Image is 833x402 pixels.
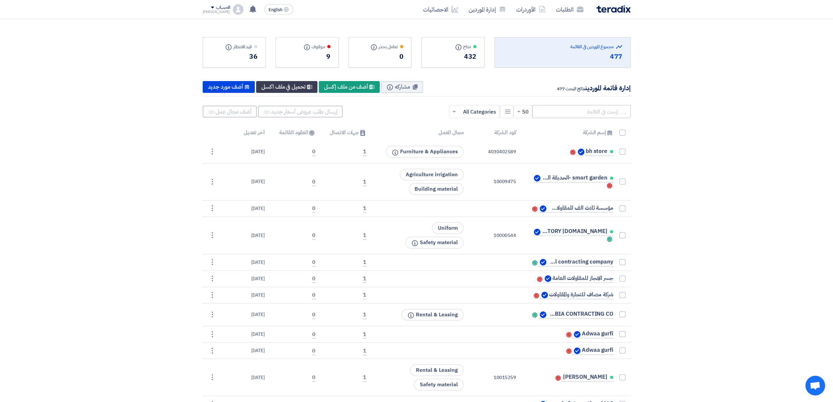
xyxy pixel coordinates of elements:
[207,329,217,340] div: ⋮
[217,270,270,287] td: [DATE]
[357,43,404,50] div: تعامل بحذر
[217,287,270,303] td: [DATE]
[256,81,317,93] div: تحميل في ملف اكسل
[203,10,231,14] div: [PERSON_NAME]
[540,205,546,212] img: Verified Account
[469,163,521,200] td: 10009475
[414,379,464,391] span: Safety material
[207,146,217,157] div: ⋮
[363,275,366,283] span: 1
[597,5,631,13] img: Teradix logo
[430,43,477,50] div: متاح
[217,303,270,326] td: [DATE]
[540,259,546,265] img: Verified Account
[401,309,464,321] span: Rental & Leasing
[363,311,366,319] span: 1
[542,229,607,234] span: SAUDI LEATHER INDUSTRIES FACTORY [DOMAIN_NAME]
[363,347,366,355] span: 1
[217,254,270,270] td: [DATE]
[563,374,607,380] span: [PERSON_NAME]
[552,276,613,281] span: جسر الإنجاز للمقاولات العامة
[217,343,270,359] td: [DATE]
[410,364,464,376] span: Rental & Leasing
[217,140,270,163] td: [DATE]
[207,177,217,187] div: ⋮
[217,217,270,254] td: [DATE]
[217,200,270,217] td: [DATE]
[357,52,404,61] div: 0
[549,292,613,297] span: شركة مصاف للتجارة والمقاولات
[312,204,315,213] span: 0
[469,140,521,163] td: 4030402589
[538,204,613,213] a: مؤسسة ثلاث الف للمقاولات العامة Verified Account
[511,2,551,17] a: الأوردرات
[586,149,607,154] span: bh store
[363,330,366,339] span: 1
[312,275,315,283] span: 0
[503,43,622,50] div: مجموع الموردين في القائمة
[207,309,217,320] div: ⋮
[284,43,331,50] div: موقوف
[207,290,217,300] div: ⋮
[541,292,548,298] img: Verified Account
[409,183,464,195] span: Building material
[469,125,521,140] th: كود الشركة
[264,109,270,115] span: (0)
[469,217,521,254] td: 10000544
[363,178,366,186] span: 1
[573,347,613,355] a: Adwaa gurfi Verified Account
[217,163,270,200] td: [DATE]
[363,148,366,156] span: 1
[233,4,243,15] img: profile_test.png
[312,148,315,156] span: 0
[582,348,613,353] span: Adwaa gurfi
[562,373,613,382] a: [PERSON_NAME]
[805,376,825,395] div: Open chat
[534,228,613,236] a: SAUDI LEATHER INDUSTRIES FACTORY [DOMAIN_NAME] Verified Account
[469,359,521,396] td: 10015259
[405,237,464,249] span: Safety material
[269,8,282,12] span: English
[363,258,366,266] span: 1
[312,231,315,240] span: 0
[395,83,410,91] span: مشاركه
[270,125,321,140] th: العقود القائمة
[217,359,270,396] td: [DATE]
[312,178,315,186] span: 0
[319,81,380,93] div: أضف من ملف إكسل
[209,109,215,115] span: (0)
[217,125,270,140] th: أخر تعديل
[312,311,315,319] span: 0
[207,346,217,356] div: ⋮
[207,372,217,383] div: ⋮
[284,52,331,61] div: 9
[577,148,613,156] a: bh store Verified Account
[211,52,258,61] div: 36
[386,146,464,158] span: Furniture & Appliances
[573,330,613,338] a: Adwaa gurfi Verified Account
[578,149,584,155] img: Verified Account
[540,291,613,299] a: شركة مصاف للتجارة والمقاولات Verified Account
[538,258,613,266] a: diamond solutions general contracting company Verified Account
[534,174,613,182] a: smart garden -الحديقة الذكية Verified Account
[216,5,230,11] div: الحساب
[432,222,464,234] span: Uniform
[217,326,270,343] td: [DATE]
[312,330,315,339] span: 0
[538,310,613,319] a: MAKHAVI ARABIA CONTRACTING CO Verified Account
[203,81,255,93] div: أضف مورد جديد
[363,373,366,382] span: 1
[582,331,613,336] span: Adwaa gurfi
[363,204,366,213] span: 1
[557,85,585,92] span: نتائج البحث 477
[321,125,372,140] th: جهات الاتصال
[211,43,258,50] div: قيد الانتظار
[534,229,540,235] img: Verified Account
[418,2,463,17] a: الاحصائيات
[543,275,613,283] a: جسر الإنجاز للمقاولات العامة Verified Account
[521,125,619,140] th: إسم الشركة
[312,347,315,355] span: 0
[203,106,257,117] button: أضف مجال عمل(0)
[207,203,217,214] div: ⋮
[463,2,511,17] a: إدارة الموردين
